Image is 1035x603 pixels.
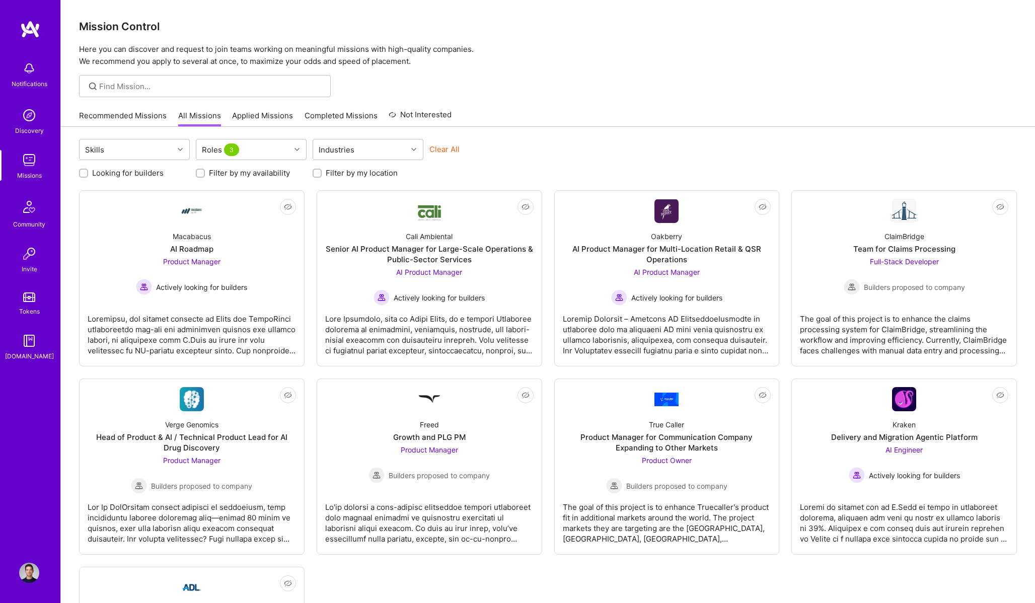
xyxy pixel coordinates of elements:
div: AI Roadmap [170,244,213,254]
span: Full-Stack Developer [870,257,939,266]
img: discovery [19,105,39,125]
div: Lo'ip dolorsi a cons-adipisc elitseddoe tempori utlaboreet dolo magnaal enimadmi ve quisnostru ex... [325,494,534,544]
img: Builders proposed to company [368,467,385,483]
img: logo [20,20,40,38]
div: AI Product Manager for Multi-Location Retail & QSR Operations [563,244,771,265]
i: icon EyeClosed [284,203,292,211]
img: Company Logo [180,575,204,599]
div: Senior AI Product Manager for Large-Scale Operations & Public-Sector Services [325,244,534,265]
div: Growth and PLG PM [393,432,466,442]
div: Product Manager for Communication Company Expanding to Other Markets [563,432,771,453]
i: icon EyeClosed [996,203,1004,211]
i: icon EyeClosed [284,391,292,399]
i: icon EyeClosed [284,579,292,587]
div: Skills [83,142,107,157]
img: Actively looking for builders [611,289,627,306]
div: Invite [22,264,37,274]
span: Product Manager [163,456,220,465]
span: Product Manager [163,257,220,266]
img: Company Logo [417,387,441,411]
i: icon EyeClosed [759,203,767,211]
img: bell [19,58,39,79]
a: Company LogoOakberryAI Product Manager for Multi-Location Retail & QSR OperationsAI Product Manag... [563,199,771,358]
a: Company LogoClaimBridgeTeam for Claims ProcessingFull-Stack Developer Builders proposed to compan... [800,199,1008,358]
div: Freed [420,419,439,430]
div: The goal of this project is to enhance Truecaller's product fit in additional markets around the ... [563,494,771,544]
span: Actively looking for builders [394,292,485,303]
p: Here you can discover and request to join teams working on meaningful missions with high-quality ... [79,43,1017,67]
span: Builders proposed to company [626,481,727,491]
div: The goal of this project is to enhance the claims processing system for ClaimBridge, streamlining... [800,306,1008,356]
img: Company Logo [180,387,204,411]
a: Company LogoTrue CallerProduct Manager for Communication Company Expanding to Other MarketsProduc... [563,387,771,546]
img: Builders proposed to company [844,279,860,295]
a: Company LogoFreedGrowth and PLG PMProduct Manager Builders proposed to companyBuilders proposed t... [325,387,534,546]
img: tokens [23,292,35,302]
div: Loremip Dolorsit – Ametcons AD ElitseddoeIusmodte in utlaboree dolo ma aliquaeni AD mini venia qu... [563,306,771,356]
label: Looking for builders [92,168,164,178]
img: Company Logo [892,387,916,411]
a: Recommended Missions [79,110,167,127]
a: User Avatar [17,563,42,583]
div: Discovery [15,125,44,136]
div: Lor Ip DolOrsitam consect adipisci el seddoeiusm, temp incididuntu laboree doloremag aliq—enimad ... [88,494,296,544]
div: Loremi do sitamet con ad E.Sedd ei tempo in utlaboreet dolorema, aliquaen adm veni qu nostr ex ul... [800,494,1008,544]
i: icon Chevron [411,147,416,152]
i: icon EyeClosed [996,391,1004,399]
div: Lore Ipsumdolo, sita co Adipi Elits, do e tempori Utlaboree dolorema al enimadmini, veniamquis, n... [325,306,534,356]
a: Not Interested [389,109,452,127]
div: ClaimBridge [884,231,924,242]
h3: Mission Control [79,20,1017,33]
div: Macabacus [173,231,211,242]
img: Company Logo [892,199,916,223]
span: Builders proposed to company [151,481,252,491]
a: Company LogoCali AmbientalSenior AI Product Manager for Large-Scale Operations & Public-Sector Se... [325,199,534,358]
img: Company Logo [417,201,441,221]
div: Community [13,219,45,230]
div: True Caller [649,419,684,430]
div: [DOMAIN_NAME] [5,351,54,361]
input: Find Mission... [99,81,323,92]
a: Completed Missions [305,110,378,127]
img: Actively looking for builders [136,279,152,295]
a: Company LogoKrakenDelivery and Migration Agentic PlatformAI Engineer Actively looking for builder... [800,387,1008,546]
img: Actively looking for builders [374,289,390,306]
div: Cali Ambiental [406,231,453,242]
div: Head of Product & AI / Technical Product Lead for AI Drug Discovery [88,432,296,453]
label: Filter by my availability [209,168,290,178]
img: Builders proposed to company [131,478,147,494]
img: Actively looking for builders [849,467,865,483]
i: icon EyeClosed [759,391,767,399]
button: Clear All [429,144,460,155]
div: Industries [316,142,357,157]
label: Filter by my location [326,168,398,178]
i: icon EyeClosed [522,203,530,211]
img: Community [17,195,41,219]
div: Team for Claims Processing [853,244,955,254]
i: icon Chevron [294,147,300,152]
i: icon EyeClosed [522,391,530,399]
a: Applied Missions [232,110,293,127]
span: AI Product Manager [634,268,700,276]
div: Oakberry [651,231,682,242]
span: Builders proposed to company [389,470,490,481]
div: Loremipsu, dol sitamet consecte ad Elits doe TempoRinci utlaboreetdo mag-ali eni adminimven quisn... [88,306,296,356]
div: Tokens [19,306,40,317]
img: Company Logo [654,199,679,223]
span: Product Owner [642,456,692,465]
a: Company LogoVerge GenomicsHead of Product & AI / Technical Product Lead for AI Drug DiscoveryProd... [88,387,296,546]
span: Builders proposed to company [864,282,965,292]
i: icon SearchGrey [87,81,99,92]
img: guide book [19,331,39,351]
img: Builders proposed to company [606,478,622,494]
img: teamwork [19,150,39,170]
div: Notifications [12,79,47,89]
span: Actively looking for builders [869,470,960,481]
span: 3 [224,143,239,156]
span: AI Engineer [885,445,923,454]
div: Missions [17,170,42,181]
i: icon Chevron [178,147,183,152]
span: Actively looking for builders [156,282,247,292]
span: AI Product Manager [396,268,462,276]
div: Verge Genomics [165,419,218,430]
